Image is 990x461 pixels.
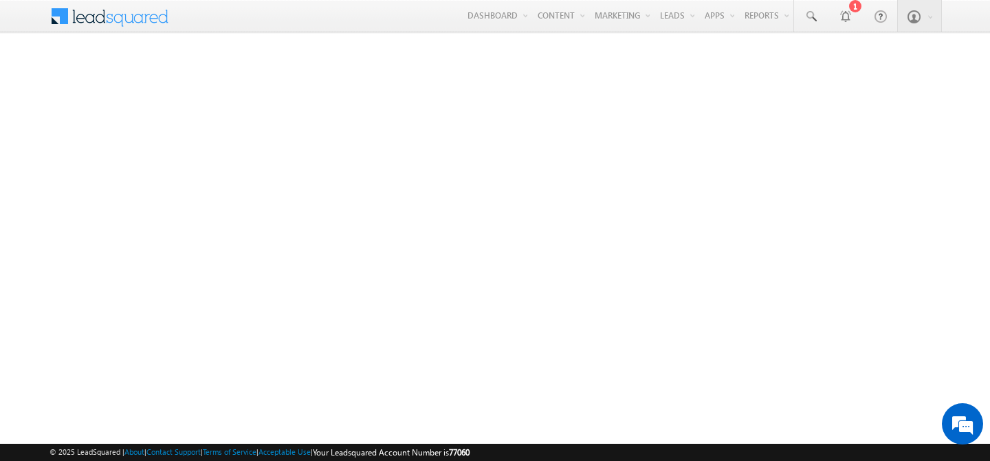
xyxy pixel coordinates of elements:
[449,447,470,458] span: 77060
[313,447,470,458] span: Your Leadsquared Account Number is
[258,447,311,456] a: Acceptable Use
[203,447,256,456] a: Terms of Service
[49,446,470,459] span: © 2025 LeadSquared | | | | |
[124,447,144,456] a: About
[146,447,201,456] a: Contact Support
